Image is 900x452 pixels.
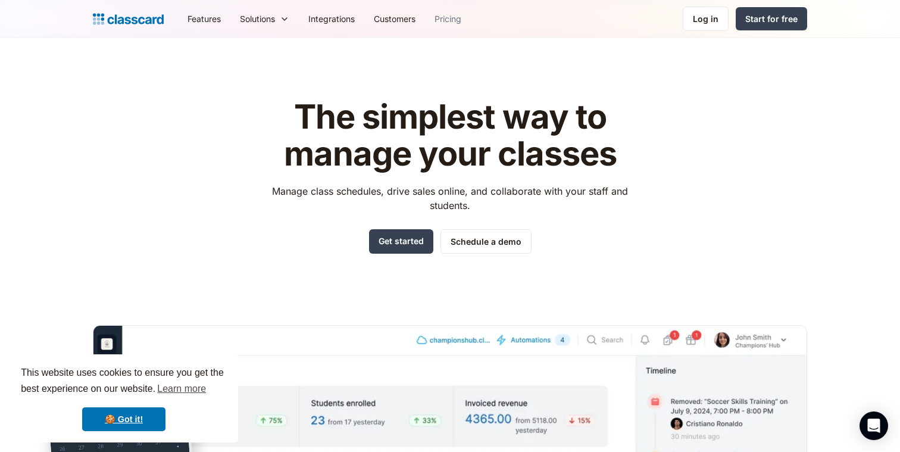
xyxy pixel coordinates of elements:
a: learn more about cookies [155,380,208,398]
a: dismiss cookie message [82,407,165,431]
a: Log in [683,7,729,31]
a: Get started [369,229,433,254]
a: Pricing [425,5,471,32]
div: Solutions [230,5,299,32]
a: Start for free [736,7,807,30]
div: Log in [693,13,718,25]
h1: The simplest way to manage your classes [261,99,639,172]
div: Open Intercom Messenger [860,412,888,440]
div: Solutions [240,13,275,25]
a: Features [178,5,230,32]
a: home [93,11,164,27]
div: cookieconsent [10,354,238,442]
a: Integrations [299,5,364,32]
p: Manage class schedules, drive sales online, and collaborate with your staff and students. [261,184,639,213]
a: Customers [364,5,425,32]
div: Start for free [745,13,798,25]
a: Schedule a demo [440,229,532,254]
span: This website uses cookies to ensure you get the best experience on our website. [21,366,227,398]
